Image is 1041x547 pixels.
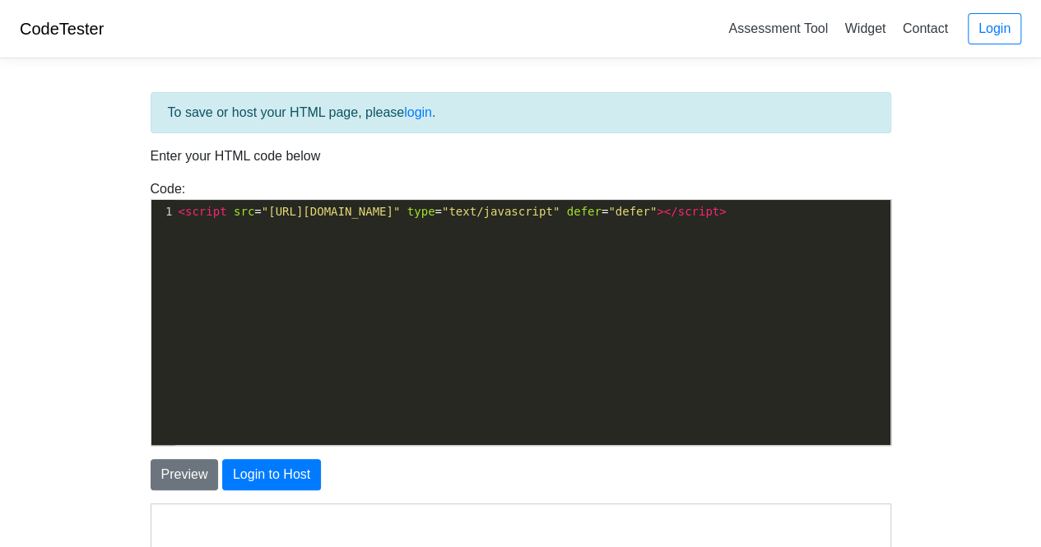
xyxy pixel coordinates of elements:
div: 1 [151,203,175,220]
span: > [719,205,726,218]
a: CodeTester [20,20,104,38]
a: login [404,105,432,119]
a: Contact [896,15,955,42]
span: script [185,205,227,218]
a: Widget [838,15,892,42]
span: src [234,205,254,218]
span: ></ [657,205,677,218]
span: "defer" [608,205,657,218]
div: Code: [138,179,904,446]
span: "text/javascript" [442,205,560,218]
a: Login [968,13,1021,44]
span: script [678,205,720,218]
button: Preview [151,459,219,490]
span: = = = [179,205,727,218]
span: "[URL][DOMAIN_NAME]" [262,205,401,218]
a: Assessment Tool [722,15,834,42]
span: < [179,205,185,218]
span: type [407,205,435,218]
div: To save or host your HTML page, please . [151,92,891,133]
p: Enter your HTML code below [151,146,891,166]
button: Login to Host [222,459,321,490]
span: defer [567,205,602,218]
